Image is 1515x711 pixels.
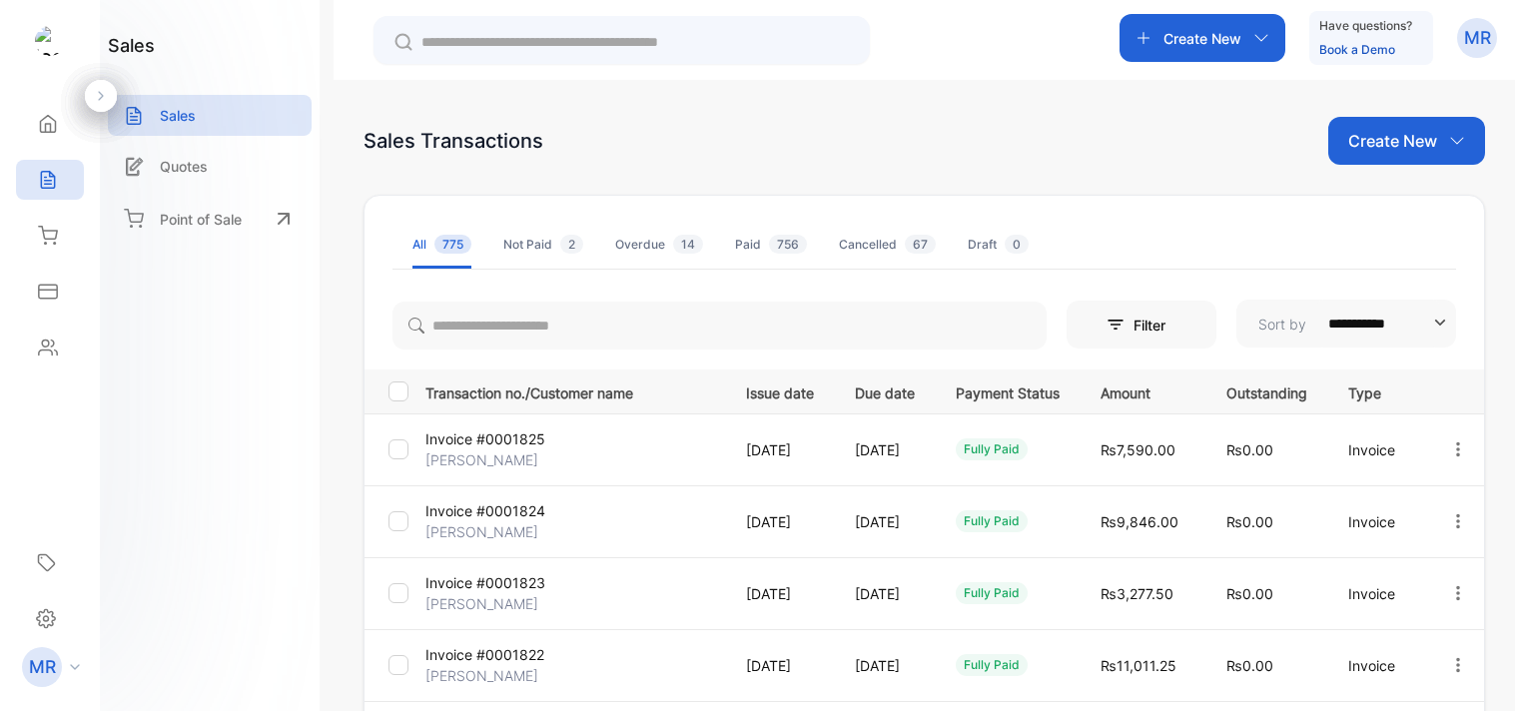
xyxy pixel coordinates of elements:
img: logo [35,26,65,56]
span: 2 [560,235,583,254]
p: MR [29,654,56,680]
p: [PERSON_NAME] [425,593,538,614]
p: Payment Status [956,378,1060,403]
p: Invoice [1348,511,1407,532]
p: Filter [1134,315,1177,336]
iframe: LiveChat chat widget [1431,627,1515,711]
span: 756 [769,235,807,254]
p: Invoice #0001825 [425,428,545,449]
p: Create New [1348,129,1437,153]
div: Draft [968,236,1029,254]
div: Cancelled [839,236,936,254]
p: [PERSON_NAME] [425,665,538,686]
a: Quotes [108,146,312,187]
span: ₨9,846.00 [1101,513,1178,530]
p: Sort by [1258,314,1306,335]
a: Sales [108,95,312,136]
div: Sales Transactions [364,126,543,156]
p: Invoice #0001824 [425,500,545,521]
p: [DATE] [746,439,814,460]
p: [PERSON_NAME] [425,521,538,542]
button: Sort by [1236,300,1456,348]
span: 0 [1005,235,1029,254]
span: ₨0.00 [1226,657,1273,674]
p: Invoice #0001823 [425,572,545,593]
p: Invoice [1348,655,1407,676]
a: Book a Demo [1319,42,1395,57]
span: ₨0.00 [1226,513,1273,530]
span: ₨3,277.50 [1101,585,1173,602]
div: All [412,236,471,254]
p: MR [1464,25,1491,51]
p: [DATE] [746,583,814,604]
span: 775 [434,235,471,254]
p: [PERSON_NAME] [425,449,538,470]
p: Point of Sale [160,209,242,230]
a: Point of Sale [108,197,312,241]
p: Create New [1163,28,1241,49]
p: Invoice [1348,439,1407,460]
p: Invoice #0001822 [425,644,544,665]
p: Sales [160,105,196,126]
span: 67 [905,235,936,254]
div: Paid [735,236,807,254]
p: Outstanding [1226,378,1307,403]
span: ₨7,590.00 [1101,441,1175,458]
p: [DATE] [746,655,814,676]
button: Create New [1120,14,1285,62]
div: fully paid [956,510,1028,532]
span: 14 [673,235,703,254]
p: [DATE] [746,511,814,532]
p: Quotes [160,156,208,177]
h1: sales [108,32,155,59]
p: Type [1348,378,1407,403]
span: ₨0.00 [1226,441,1273,458]
p: Invoice [1348,583,1407,604]
p: [DATE] [855,583,915,604]
p: Transaction no./Customer name [425,378,721,403]
p: Have questions? [1319,16,1412,36]
p: [DATE] [855,655,915,676]
p: [DATE] [855,511,915,532]
button: Create New [1328,117,1485,165]
button: MR [1457,14,1497,62]
p: [DATE] [855,439,915,460]
div: Not Paid [503,236,583,254]
span: ₨11,011.25 [1101,657,1176,674]
div: Overdue [615,236,703,254]
p: Due date [855,378,915,403]
p: Amount [1101,378,1185,403]
p: Issue date [746,378,814,403]
button: Filter [1067,301,1216,349]
div: fully paid [956,582,1028,604]
div: fully paid [956,438,1028,460]
span: ₨0.00 [1226,585,1273,602]
div: fully paid [956,654,1028,676]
